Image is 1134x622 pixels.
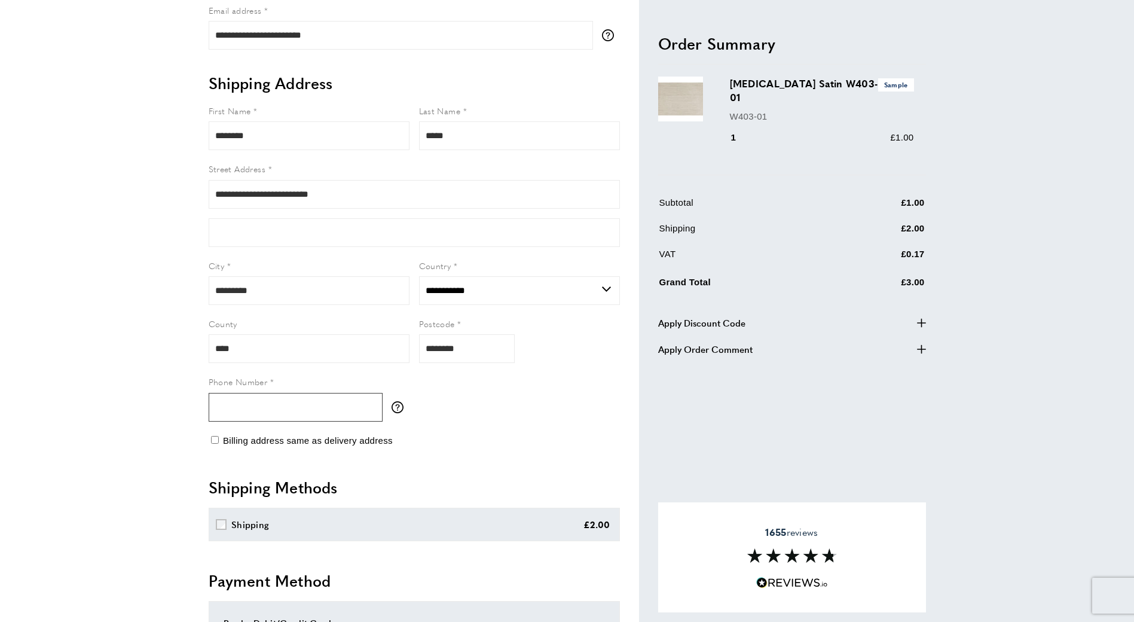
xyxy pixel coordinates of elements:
span: City [209,260,225,272]
span: Last Name [419,105,461,117]
span: Country [419,260,451,272]
span: Apply Order Comment [658,342,753,356]
span: Billing address same as delivery address [223,435,393,446]
h2: Shipping Methods [209,477,620,498]
div: £2.00 [583,517,610,532]
div: Shipping [231,517,269,532]
td: Subtotal [659,195,841,218]
td: £1.00 [842,195,925,218]
h2: Order Summary [658,32,926,54]
span: Email address [209,4,262,16]
img: Reviews.io 5 stars [756,577,828,589]
td: VAT [659,246,841,270]
td: Shipping [659,221,841,244]
span: Phone Number [209,376,268,388]
span: First Name [209,105,251,117]
td: £3.00 [842,272,925,298]
button: More information [392,401,409,413]
span: Postcode [419,318,455,330]
img: Pica Satin W403-01 [658,77,703,121]
img: Reviews section [747,548,837,563]
span: Street Address [209,163,266,175]
strong: 1655 [765,525,786,539]
p: W403-01 [730,109,914,123]
td: £2.00 [842,221,925,244]
div: 1 [730,130,753,144]
td: Grand Total [659,272,841,298]
h2: Payment Method [209,570,620,591]
span: County [209,318,237,330]
h2: Shipping Address [209,72,620,94]
span: £1.00 [890,132,913,142]
span: Apply Discount Code [658,315,745,330]
span: Sample [878,78,914,91]
input: Billing address same as delivery address [211,436,219,444]
span: reviews [765,526,818,538]
h3: [MEDICAL_DATA] Satin W403-01 [730,77,914,104]
td: £0.17 [842,246,925,270]
button: More information [602,29,620,41]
